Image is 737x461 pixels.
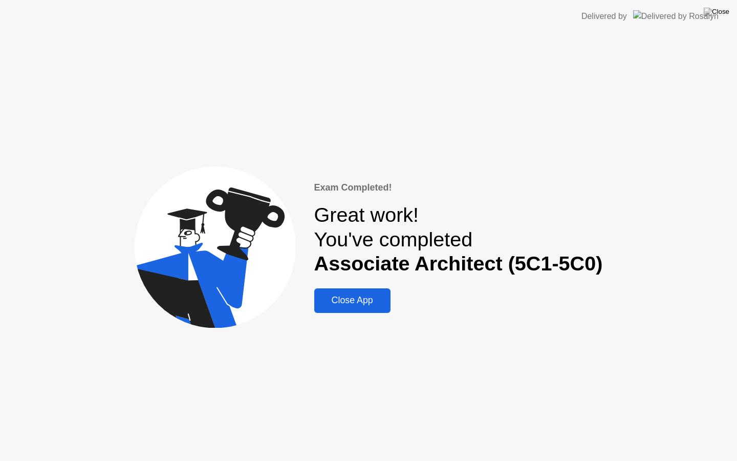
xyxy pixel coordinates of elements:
[314,252,603,275] b: Associate Architect (5C1-5C0)
[633,10,719,22] img: Delivered by Rosalyn
[581,10,627,23] div: Delivered by
[314,181,603,195] div: Exam Completed!
[704,8,729,16] img: Close
[314,288,391,313] button: Close App
[317,295,387,306] div: Close App
[314,203,603,276] div: Great work! You've completed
